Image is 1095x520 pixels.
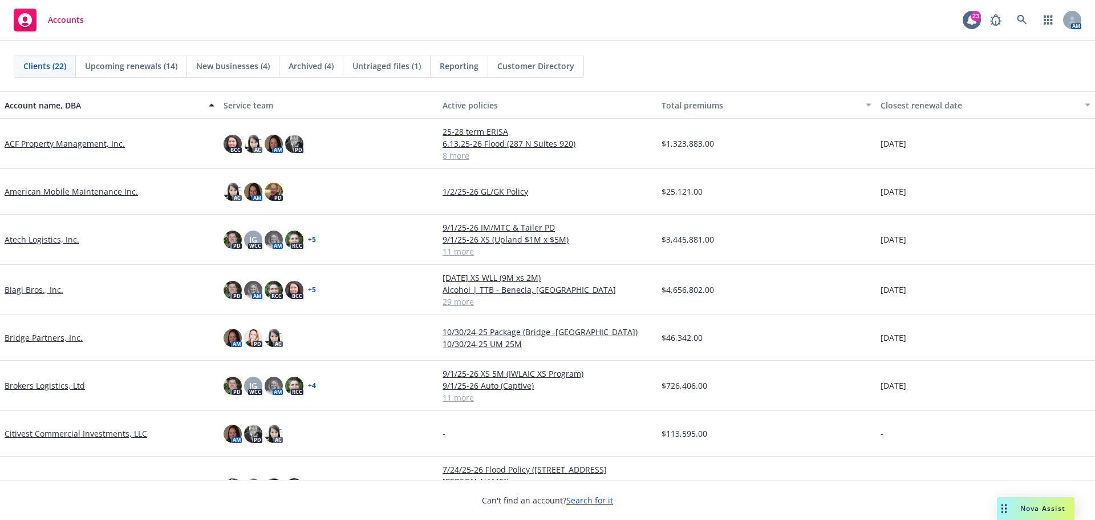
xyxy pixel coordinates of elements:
span: Can't find an account? [482,494,613,506]
span: [DATE] [881,186,906,197]
span: Archived (4) [289,60,334,72]
img: photo [244,329,262,347]
img: photo [244,135,262,153]
a: Switch app [1037,9,1060,31]
a: 9/1/25-26 XS (Upland $1M x $5M) [443,233,652,245]
span: $1,323,883.00 [662,138,714,150]
span: [DATE] [881,138,906,150]
img: photo [285,281,303,299]
button: Nova Assist [997,497,1074,520]
span: [DATE] [881,332,906,344]
a: 8 more [443,150,652,162]
a: + 4 [308,382,316,389]
div: Drag to move [997,497,1011,520]
a: [DATE] XS WLL (9M xs 2M) [443,272,652,284]
a: 9/1/25-26 Auto (Captive) [443,380,652,392]
img: photo [224,377,242,395]
a: 11 more [443,392,652,404]
a: Search [1011,9,1033,31]
a: Brokers Logistics, Ltd [5,380,85,392]
a: 1/2/25-26 GL/GK Policy [443,186,652,197]
span: Accounts [48,15,84,25]
img: photo [285,377,303,395]
span: Nova Assist [1020,503,1065,513]
img: photo [265,231,283,249]
a: 6.13.25-26 Flood (287 N Suites 920) [443,138,652,150]
img: photo [285,135,303,153]
a: 10/30/24-25 Package (Bridge -[GEOGRAPHIC_DATA]) [443,326,652,338]
span: JG [249,380,257,392]
a: Atech Logistics, Inc. [5,233,79,245]
button: Closest renewal date [876,91,1095,119]
a: 9/1/25-26 XS 5M (IWLAIC XS Program) [443,368,652,380]
button: Total premiums [657,91,876,119]
button: Service team [219,91,438,119]
img: photo [265,329,283,347]
span: Reporting [440,60,478,72]
img: photo [265,425,283,443]
span: Clients (22) [23,60,66,72]
span: [DATE] [881,233,906,245]
a: 9/1/25-26 IM/MTC & Tailer PD [443,221,652,233]
a: 7/24/25-26 Flood Policy ([STREET_ADDRESS][PERSON_NAME]) [443,463,652,487]
img: photo [265,478,283,497]
a: + 5 [308,236,316,243]
span: JG [249,233,257,245]
span: Untriaged files (1) [352,60,421,72]
a: Bridge Partners, Inc. [5,332,83,344]
div: Closest renewal date [881,99,1078,111]
img: photo [224,135,242,153]
span: Customer Directory [497,60,574,72]
span: [DATE] [881,380,906,392]
a: 29 more [443,296,652,308]
a: American Mobile Maintenance Inc. [5,186,138,197]
img: photo [285,478,303,497]
span: Upcoming renewals (14) [85,60,177,72]
img: photo [224,281,242,299]
a: Search for it [566,495,613,506]
a: Alcohol | TTB - Benecia, [GEOGRAPHIC_DATA] [443,284,652,296]
img: photo [265,183,283,201]
span: - [881,428,883,440]
img: photo [244,478,262,497]
div: Total premiums [662,99,859,111]
img: photo [224,231,242,249]
span: $46,342.00 [662,332,703,344]
div: Active policies [443,99,652,111]
img: photo [224,329,242,347]
img: photo [265,135,283,153]
img: photo [265,377,283,395]
img: photo [224,478,242,497]
img: photo [224,425,242,443]
div: 23 [971,11,981,21]
img: photo [244,281,262,299]
span: $726,406.00 [662,380,707,392]
a: Report a Bug [984,9,1007,31]
img: photo [285,231,303,249]
span: $25,121.00 [662,186,703,197]
div: Service team [224,99,433,111]
span: [DATE] [881,284,906,296]
a: ACF Property Management, Inc. [5,138,125,150]
span: $4,656,802.00 [662,284,714,296]
a: 25-28 term ERISA [443,126,652,138]
button: Active policies [438,91,657,119]
span: $113,595.00 [662,428,707,440]
a: Citivest Commercial Investments, LLC [5,428,147,440]
span: $3,445,881.00 [662,233,714,245]
span: - [443,428,445,440]
span: New businesses (4) [196,60,270,72]
a: + 5 [308,287,316,293]
a: 11 more [443,245,652,257]
a: Accounts [9,4,88,36]
a: 10/30/24-25 UM 25M [443,338,652,350]
div: Account name, DBA [5,99,202,111]
img: photo [244,183,262,201]
a: Biagi Bros., Inc. [5,284,63,296]
img: photo [224,183,242,201]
